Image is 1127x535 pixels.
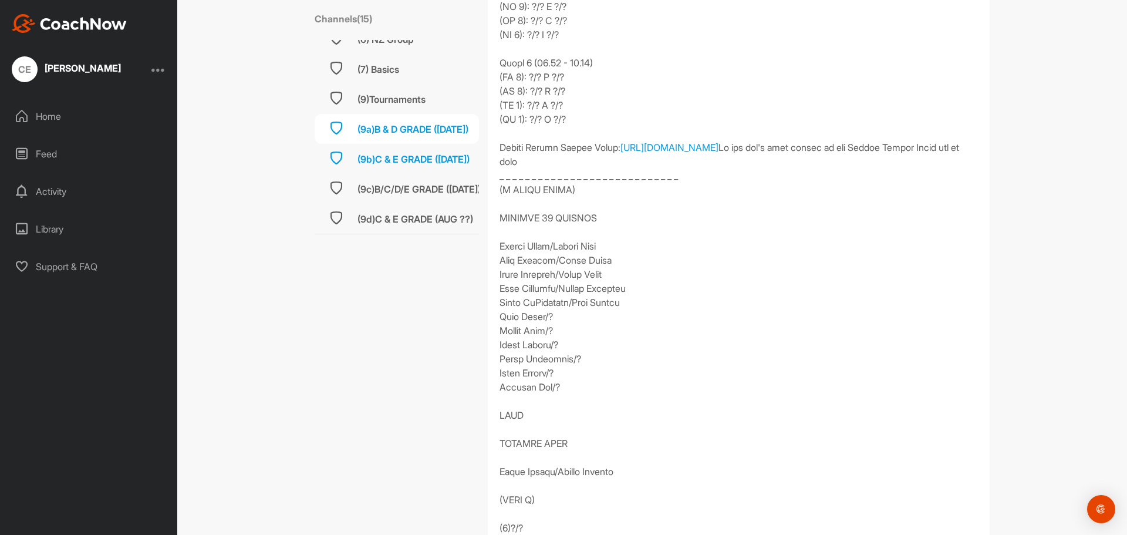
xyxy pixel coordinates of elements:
[6,214,172,244] div: Library
[6,139,172,169] div: Feed
[12,56,38,82] div: CE
[6,102,172,131] div: Home
[357,62,399,76] div: (7) Basics
[357,212,473,226] div: (9d)C & E GRADE (AUG ??)
[45,63,121,73] div: [PERSON_NAME]
[12,14,127,33] img: CoachNow
[315,12,372,26] label: Channels ( 15 )
[357,92,426,106] div: (9)Tournaments
[6,252,172,281] div: Support & FAQ
[357,182,481,196] div: (9c)B/C/D/E GRADE ([DATE])
[357,152,470,166] div: (9b)C & E GRADE ([DATE])
[6,177,172,206] div: Activity
[357,122,468,136] div: (9a)B & D GRADE ([DATE])
[620,142,718,153] a: [URL][DOMAIN_NAME]
[1087,495,1115,523] div: Open Intercom Messenger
